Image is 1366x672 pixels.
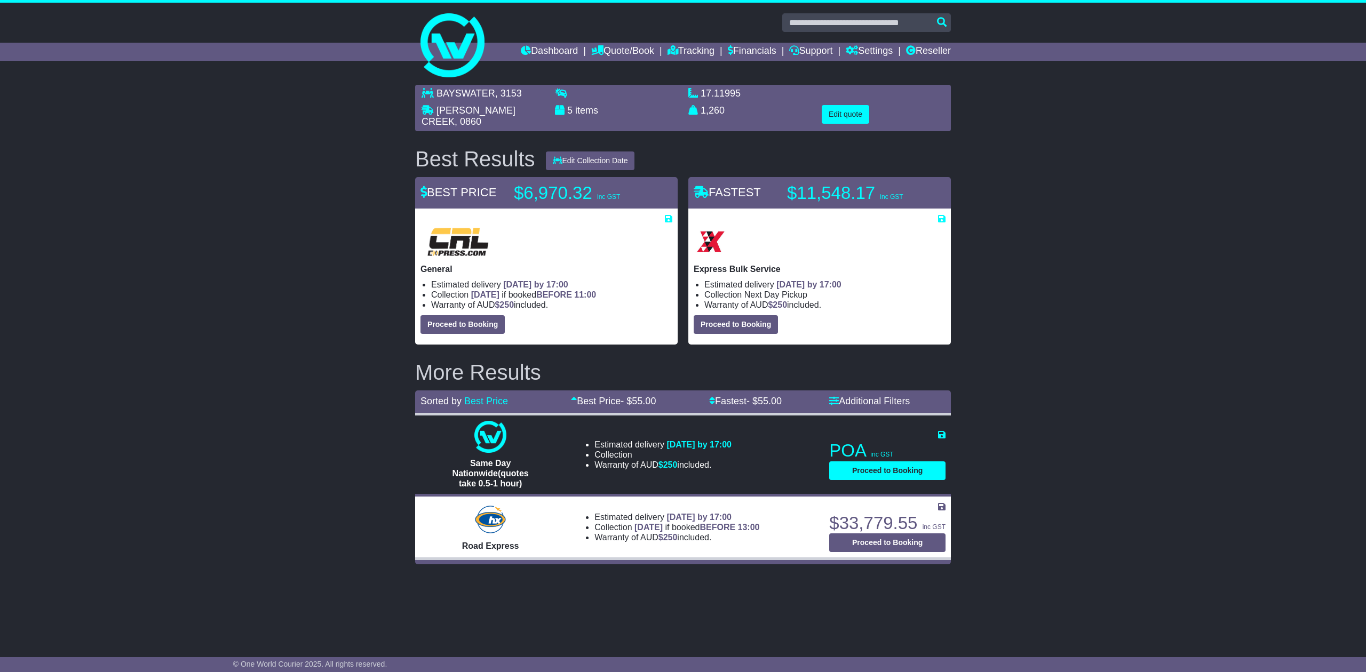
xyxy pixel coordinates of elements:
p: $6,970.32 [514,182,647,204]
a: Support [789,43,832,61]
h2: More Results [415,361,951,384]
p: POA [829,440,946,461]
span: Sorted by [420,396,462,406]
span: [DATE] [634,523,663,532]
li: Estimated delivery [431,279,672,290]
span: FASTEST [694,186,761,199]
a: Best Price- $55.00 [571,396,656,406]
span: 250 [663,460,678,469]
p: Express Bulk Service [694,264,946,274]
button: Proceed to Booking [829,461,946,480]
span: [DATE] by 17:00 [666,440,732,449]
li: Collection [594,522,759,532]
img: One World Courier: Same Day Nationwide(quotes take 0.5-1 hour) [474,421,506,453]
button: Proceed to Booking [420,315,505,334]
li: Estimated delivery [594,439,732,450]
span: 55.00 [632,396,656,406]
span: BEFORE [700,523,735,532]
li: Warranty of AUD included. [704,300,946,310]
p: $33,779.55 [829,513,946,534]
span: [PERSON_NAME] CREEK [422,105,515,127]
span: © One World Courier 2025. All rights reserved. [233,660,387,668]
a: Fastest- $55.00 [709,396,782,406]
span: 17.11995 [701,88,741,99]
a: Best Price [464,396,508,406]
span: [DATE] by 17:00 [666,513,732,522]
span: [DATE] by 17:00 [503,280,568,289]
span: 13:00 [738,523,760,532]
span: , 3153 [495,88,522,99]
span: [DATE] by 17:00 [776,280,841,289]
a: Financials [728,43,776,61]
span: , 0860 [455,116,481,127]
li: Warranty of AUD included. [594,460,732,470]
li: Collection [431,290,672,300]
a: Settings [846,43,893,61]
p: $11,548.17 [787,182,920,204]
a: Quote/Book [591,43,654,61]
a: Reseller [906,43,951,61]
span: BEFORE [536,290,572,299]
span: $ [768,300,787,309]
img: CRL: General [420,225,495,259]
div: Best Results [410,147,541,171]
span: $ [658,460,678,469]
a: Dashboard [521,43,578,61]
span: $ [658,533,678,542]
button: Proceed to Booking [694,315,778,334]
li: Collection [594,450,732,460]
span: 11:00 [574,290,596,299]
button: Edit quote [822,105,869,124]
li: Estimated delivery [594,512,759,522]
span: inc GST [880,193,903,201]
span: $ [495,300,514,309]
span: inc GST [923,523,946,531]
img: Border Express: Express Bulk Service [694,225,728,259]
span: 1,260 [701,105,725,116]
button: Proceed to Booking [829,533,946,552]
span: 250 [663,533,678,542]
span: Road Express [462,541,519,550]
span: 5 [567,105,573,116]
span: Same Day Nationwide(quotes take 0.5-1 hour) [452,459,529,488]
span: if booked [634,523,759,532]
span: - $ [746,396,782,406]
li: Warranty of AUD included. [431,300,672,310]
span: BAYSWATER [436,88,495,99]
span: Next Day Pickup [744,290,807,299]
span: if booked [471,290,596,299]
span: 250 [499,300,514,309]
button: Edit Collection Date [546,151,635,170]
span: inc GST [870,451,893,458]
span: 250 [773,300,787,309]
span: inc GST [597,193,620,201]
span: [DATE] [471,290,499,299]
img: Hunter Express: Road Express [473,503,508,535]
li: Warranty of AUD included. [594,532,759,542]
a: Tracking [668,43,714,61]
span: BEST PRICE [420,186,496,199]
span: items [575,105,598,116]
li: Collection [704,290,946,300]
span: - $ [621,396,656,406]
p: General [420,264,672,274]
span: 55.00 [758,396,782,406]
a: Additional Filters [829,396,910,406]
li: Estimated delivery [704,279,946,290]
